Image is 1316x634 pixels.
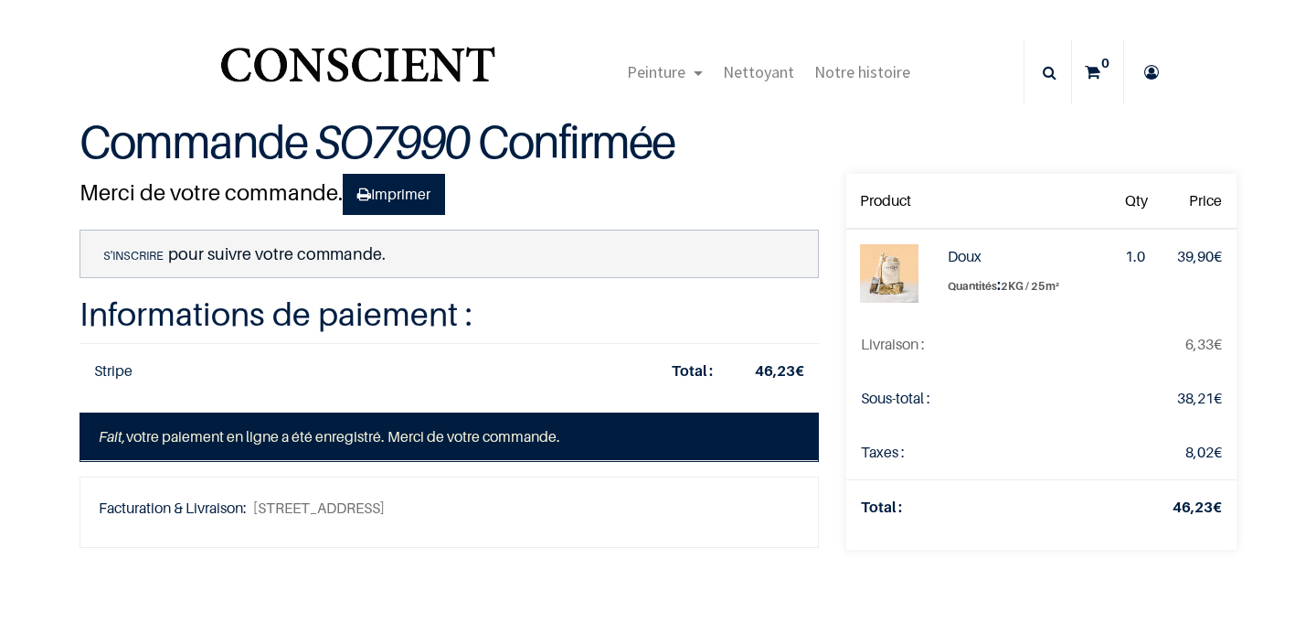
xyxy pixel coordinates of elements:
[80,174,819,216] h2: Merci de votre commande.
[217,37,499,109] img: Conscient
[860,244,918,303] img: Doux (2KG / 25m²)
[315,113,470,169] em: SO7990
[1125,244,1148,269] div: 1.0
[99,247,168,263] a: S'inscrire
[814,61,910,82] span: Notre histoire
[627,61,685,82] span: Peinture
[99,427,126,446] i: Fait,
[948,273,1096,297] label: :
[1072,40,1123,104] a: 0
[846,317,1064,371] td: La livraison sera mise à jour après avoir choisi une nouvelle méthode de livraison
[723,61,794,82] span: Nettoyant
[617,40,713,104] a: Peinture
[1177,247,1214,265] span: 39,90
[846,371,1064,425] td: Sous-total :
[80,294,472,333] strong: Informations de paiement :
[1177,389,1214,407] span: 38,21
[99,427,560,446] span: votre paiement en ligne a été enregistré. Merci de votre commande.
[1185,335,1222,353] span: €
[861,498,902,516] strong: Total :
[1173,498,1213,516] span: 46,23
[948,247,982,265] strong: Doux
[478,113,674,169] span: Confirmée
[1173,498,1222,516] strong: €
[253,496,385,521] span: [STREET_ADDRESS]
[672,361,713,380] strong: Total :
[217,37,499,109] a: Logo of Conscient
[80,113,307,169] span: Commande
[80,343,636,398] td: Stripe
[1097,54,1114,72] sup: 0
[1185,443,1222,461] span: €
[80,230,819,278] p: pour suivre votre commande.
[1110,174,1162,229] th: Qty
[343,174,445,216] a: Imprimer
[755,361,795,380] span: 46,23
[1185,443,1214,461] span: 8,02
[948,279,997,293] span: Quantités
[846,425,1064,480] td: Taxes :
[846,174,933,229] th: Product
[755,361,804,380] strong: €
[1177,247,1222,265] span: €
[1001,279,1059,293] span: 2KG / 25m²
[1177,389,1222,407] span: €
[1162,174,1236,229] th: Price
[99,499,250,517] b: Facturation & Livraison:
[1185,335,1214,353] span: 6,33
